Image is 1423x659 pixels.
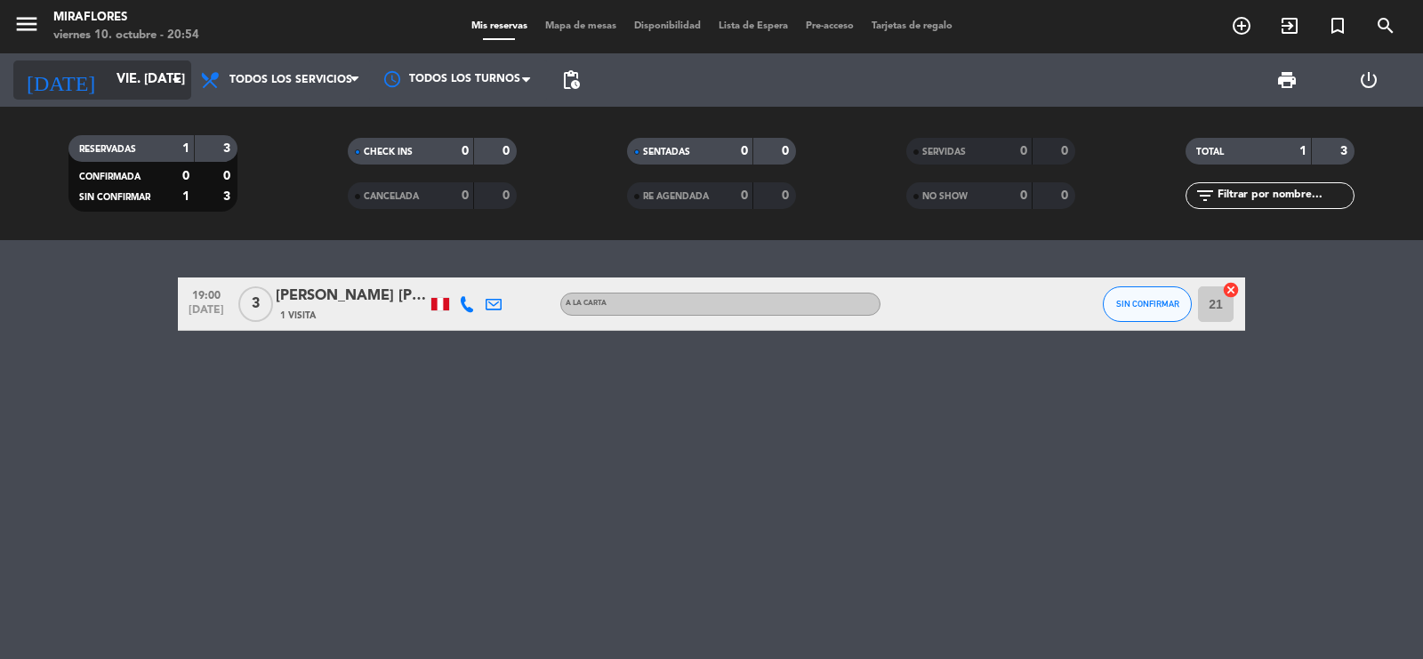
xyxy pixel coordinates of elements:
[782,145,792,157] strong: 0
[922,148,966,157] span: SERVIDAS
[1299,145,1306,157] strong: 1
[863,21,961,31] span: Tarjetas de regalo
[13,11,40,44] button: menu
[1327,15,1348,36] i: turned_in_not
[223,190,234,203] strong: 3
[1328,53,1410,107] div: LOG OUT
[238,286,273,322] span: 3
[536,21,625,31] span: Mapa de mesas
[922,192,968,201] span: NO SHOW
[79,193,150,202] span: SIN CONFIRMAR
[462,145,469,157] strong: 0
[223,170,234,182] strong: 0
[1061,145,1072,157] strong: 0
[276,285,427,308] div: [PERSON_NAME] [PERSON_NAME]
[165,69,187,91] i: arrow_drop_down
[79,173,141,181] span: CONFIRMADA
[364,192,419,201] span: CANCELADA
[182,190,189,203] strong: 1
[53,9,199,27] div: Miraflores
[625,21,710,31] span: Disponibilidad
[797,21,863,31] span: Pre-acceso
[502,189,513,202] strong: 0
[79,145,136,154] span: RESERVADAS
[182,142,189,155] strong: 1
[364,148,413,157] span: CHECK INS
[13,11,40,37] i: menu
[1061,189,1072,202] strong: 0
[566,300,607,307] span: A la carta
[643,148,690,157] span: SENTADAS
[280,309,316,323] span: 1 Visita
[643,192,709,201] span: RE AGENDADA
[462,189,469,202] strong: 0
[229,74,352,86] span: Todos los servicios
[1020,189,1027,202] strong: 0
[741,145,748,157] strong: 0
[1276,69,1298,91] span: print
[1196,148,1224,157] span: TOTAL
[223,142,234,155] strong: 3
[1279,15,1300,36] i: exit_to_app
[782,189,792,202] strong: 0
[502,145,513,157] strong: 0
[1231,15,1252,36] i: add_circle_outline
[182,170,189,182] strong: 0
[184,304,229,325] span: [DATE]
[560,69,582,91] span: pending_actions
[1375,15,1396,36] i: search
[1340,145,1351,157] strong: 3
[184,284,229,304] span: 19:00
[1216,186,1354,205] input: Filtrar por nombre...
[1103,286,1192,322] button: SIN CONFIRMAR
[1116,299,1179,309] span: SIN CONFIRMAR
[1194,185,1216,206] i: filter_list
[462,21,536,31] span: Mis reservas
[1020,145,1027,157] strong: 0
[13,60,108,100] i: [DATE]
[53,27,199,44] div: viernes 10. octubre - 20:54
[741,189,748,202] strong: 0
[1222,281,1240,299] i: cancel
[1358,69,1379,91] i: power_settings_new
[710,21,797,31] span: Lista de Espera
